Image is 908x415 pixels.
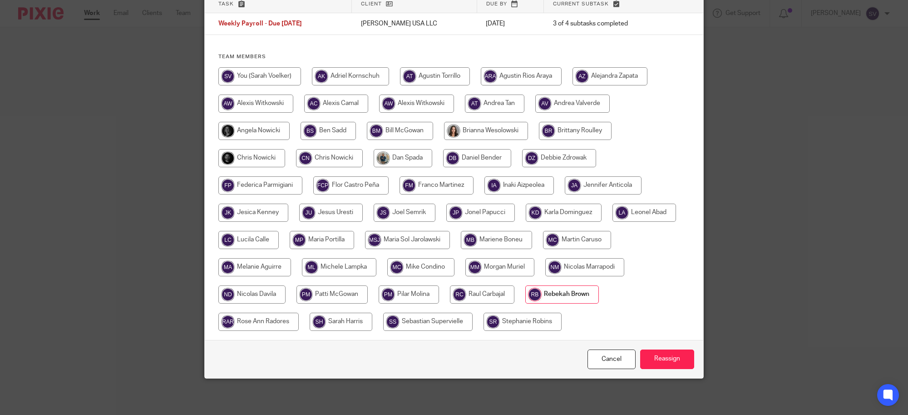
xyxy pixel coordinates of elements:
[218,1,234,6] span: Task
[587,350,636,369] a: Close this dialog window
[218,21,302,27] span: Weekly Payroll - Due [DATE]
[361,1,382,6] span: Client
[544,13,667,35] td: 3 of 4 subtasks completed
[486,1,507,6] span: Due by
[640,350,694,369] input: Reassign
[361,19,468,28] p: [PERSON_NAME] USA LLC
[218,53,690,60] h4: Team members
[486,19,534,28] p: [DATE]
[553,1,609,6] span: Current subtask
